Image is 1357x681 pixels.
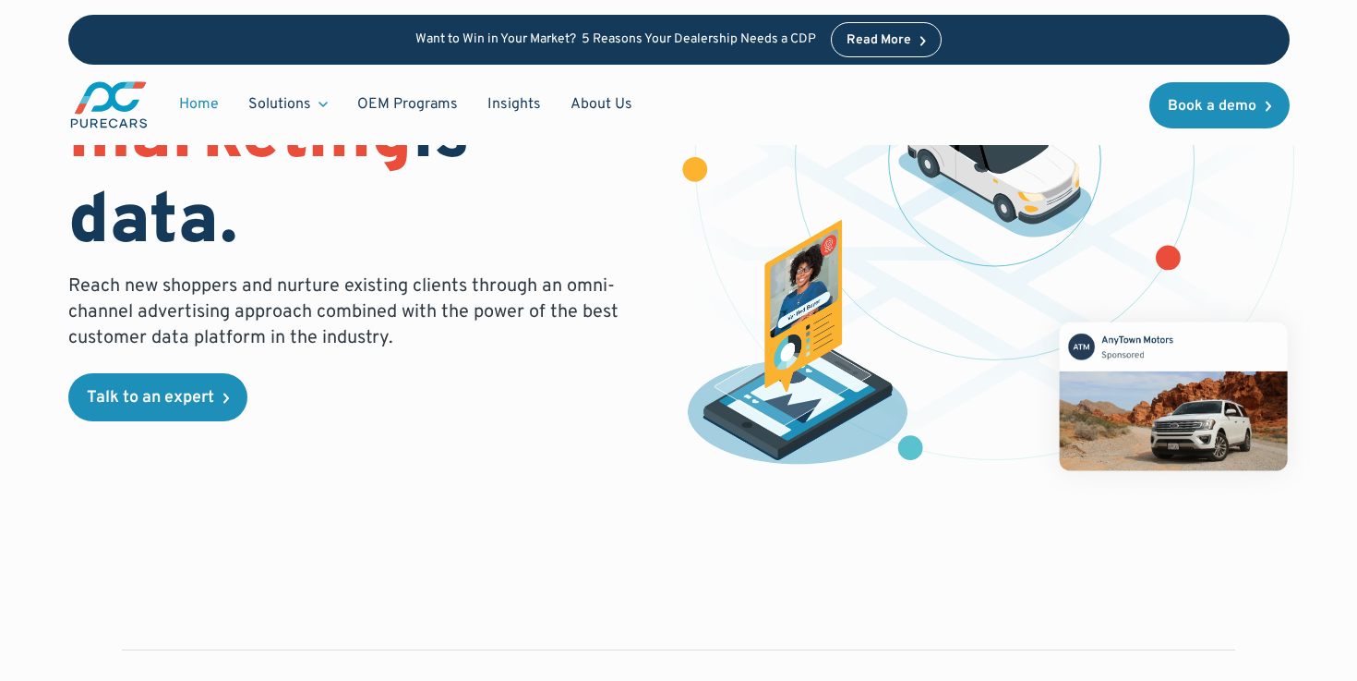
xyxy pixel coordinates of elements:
a: Read More [831,22,942,57]
p: Want to Win in Your Market? 5 Reasons Your Dealership Needs a CDP [415,32,816,48]
a: About Us [556,87,647,122]
a: main [68,79,150,130]
div: Solutions [248,94,311,115]
a: Book a demo [1149,82,1290,128]
div: Solutions [234,87,342,122]
img: mockup of facebook post [1027,290,1319,502]
img: purecars logo [68,79,150,130]
div: Read More [847,34,911,47]
a: OEM Programs [342,87,473,122]
a: Home [164,87,234,122]
a: Talk to an expert [68,373,247,421]
div: Book a demo [1168,99,1256,114]
a: Insights [473,87,556,122]
div: Talk to an expert [87,390,214,407]
p: Reach new shoppers and nurture existing clients through an omni-channel advertising approach comb... [68,274,630,351]
img: persona of a buyer [671,220,923,472]
img: illustration of a vehicle [898,83,1092,237]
